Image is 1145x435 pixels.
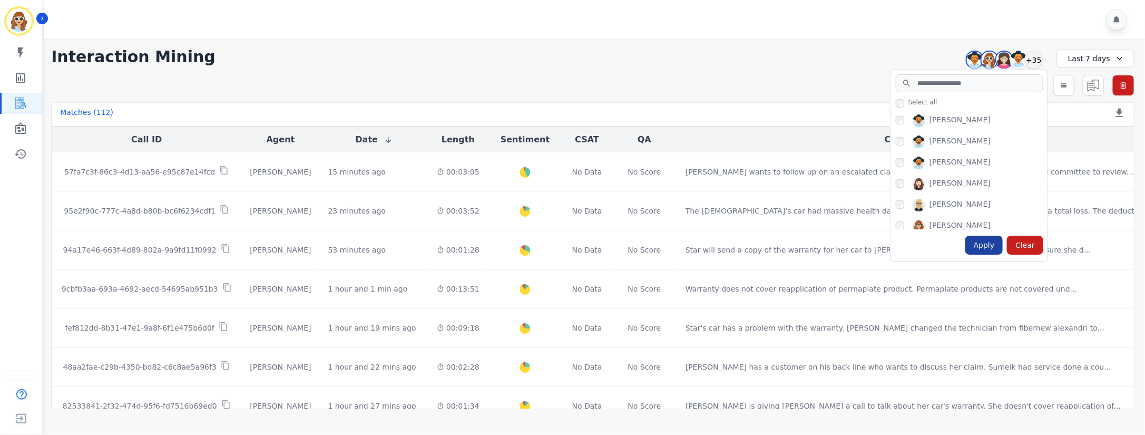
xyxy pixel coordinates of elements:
div: [PERSON_NAME] [929,199,991,211]
div: Matches ( 112 ) [60,107,113,122]
div: 1 hour and 27 mins ago [328,401,416,411]
p: 82533841-2f32-474d-95f6-fd7516b69ed0 [63,401,217,411]
div: 00:03:05 [437,167,479,177]
img: Bordered avatar [6,8,32,34]
div: [PERSON_NAME] [929,220,991,233]
div: 23 minutes ago [328,206,386,216]
div: 53 minutes ago [328,245,386,255]
div: 1 hour and 1 min ago [328,284,408,294]
span: Select all [908,98,937,107]
div: No Data [571,167,603,177]
div: No Score [628,167,661,177]
div: [PERSON_NAME] [250,245,311,255]
div: [PERSON_NAME] [929,136,991,148]
div: Clear [1007,236,1043,255]
div: No Score [628,401,661,411]
div: Apply [965,236,1003,255]
p: 48aa2fae-c29b-4350-bd82-c6c8ae5a96f3 [63,362,217,372]
button: CSAT [575,133,599,146]
div: +35 [1025,51,1043,69]
div: 00:02:28 [437,362,479,372]
button: Length [442,133,475,146]
div: 1 hour and 19 mins ago [328,323,416,333]
div: No Score [628,362,661,372]
div: [PERSON_NAME] [929,178,991,190]
div: No Score [628,245,661,255]
button: Date [355,133,393,146]
div: [PERSON_NAME] [929,157,991,169]
div: Star will send a copy of the warranty for her car to [PERSON_NAME], because she wants to make sur... [686,245,1091,255]
p: fef812dd-8b31-47e1-9a8f-6f1e475b6d0f [65,323,214,333]
div: No Data [571,284,603,294]
div: No Data [571,206,603,216]
div: No Data [571,245,603,255]
div: [PERSON_NAME] wants to follow up on an escalated claim. [PERSON_NAME] will follow up with the com... [686,167,1134,177]
div: [PERSON_NAME] [250,362,311,372]
div: No Score [628,206,661,216]
button: Agent [267,133,295,146]
h1: Interaction Mining [51,47,216,66]
div: [PERSON_NAME] [929,114,991,127]
div: 00:13:51 [437,284,479,294]
div: [PERSON_NAME] [250,323,311,333]
p: 9cbfb3aa-693a-4692-aecd-54695ab951b3 [62,284,218,294]
p: 57fa7c3f-86c3-4d13-aa56-e95c87e14fcd [64,167,215,177]
div: [PERSON_NAME] [250,206,311,216]
button: QA [638,133,651,146]
p: 94a17e46-663f-4d89-802a-9a9fd11f0992 [63,245,217,255]
div: No Data [571,323,603,333]
button: Call ID [131,133,162,146]
div: Star's car has a problem with the warranty. [PERSON_NAME] changed the technician from fibernew al... [686,323,1104,333]
div: 00:09:18 [437,323,479,333]
div: No Score [628,284,661,294]
div: No Data [571,362,603,372]
div: No Data [571,401,603,411]
div: 1 hour and 22 mins ago [328,362,416,372]
button: Call Summary [885,133,950,146]
div: Warranty does not cover reapplication of permaplate product. Permaplate products are not covered ... [686,284,1077,294]
div: 00:03:52 [437,206,479,216]
div: No Score [628,323,661,333]
div: [PERSON_NAME] [250,167,311,177]
p: 95e2f90c-777c-4a8d-b80b-bc6f6234cdf1 [64,206,216,216]
div: 15 minutes ago [328,167,386,177]
div: [PERSON_NAME] has a customer on his back line who wants to discuss her claim. Sumeik had service ... [686,362,1111,372]
div: 00:01:34 [437,401,479,411]
button: Sentiment [501,133,550,146]
div: The [DEMOGRAPHIC_DATA]'s car had massive health damage and the insurance company gave it a total ... [686,206,1143,216]
div: 00:01:28 [437,245,479,255]
div: [PERSON_NAME] is giving [PERSON_NAME] a call to talk about her car's warranty. She doesn't cover ... [686,401,1121,411]
div: Last 7 days [1056,50,1134,67]
div: [PERSON_NAME] [250,401,311,411]
div: [PERSON_NAME] [250,284,311,294]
